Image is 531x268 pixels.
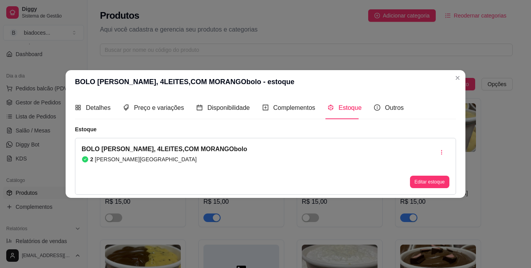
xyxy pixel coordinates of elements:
[134,104,184,111] span: Preço e variações
[123,104,129,111] span: tags
[410,176,449,188] button: Editar estoque
[374,104,380,111] span: info-circle
[273,104,315,111] span: Complementos
[451,72,464,84] button: Close
[82,145,247,154] article: BOLO [PERSON_NAME], 4LEITES,COM MORANGObolo
[207,104,250,111] span: Disponibilidade
[90,155,93,163] article: 2
[262,104,269,111] span: plus-square
[328,104,334,111] span: code-sandbox
[75,125,456,133] article: Estoque
[385,104,404,111] span: Outros
[75,104,81,111] span: appstore
[95,155,197,163] article: [PERSON_NAME][GEOGRAPHIC_DATA]
[339,104,362,111] span: Estoque
[86,104,110,111] span: Detalhes
[66,70,465,93] header: BOLO [PERSON_NAME], 4LEITES,COM MORANGObolo - estoque
[196,104,203,111] span: calendar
